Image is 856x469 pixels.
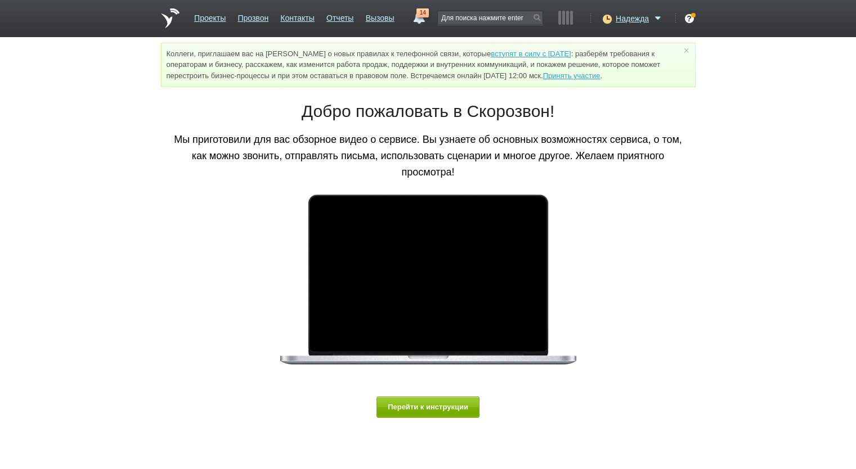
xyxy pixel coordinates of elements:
[169,132,687,180] p: Мы приготовили для вас обзорное видео о сервисе. Вы узнаете об основных возможностях сервиса, о т...
[280,8,314,24] a: Контакты
[377,396,480,417] button: Перейти к инструкции
[237,8,268,24] a: Прозвон
[616,13,649,24] span: Надежда
[366,8,395,24] a: Вызовы
[438,11,543,24] input: Для поиска нажмите enter
[543,71,600,80] a: Принять участие
[326,8,353,24] a: Отчеты
[169,100,687,123] h1: Добро пожаловать в Скорозвон!
[616,12,664,23] a: Надежда
[161,8,180,28] a: На главную
[409,8,429,22] a: 14
[416,8,429,17] span: 14
[491,49,571,58] a: вступят в силу с [DATE]
[681,48,691,53] a: ×
[194,8,226,24] a: Проекты
[161,43,696,87] div: Коллеги, приглашаем вас на [PERSON_NAME] о новых правилах к телефонной связи, которые : разберём ...
[685,14,694,23] div: ?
